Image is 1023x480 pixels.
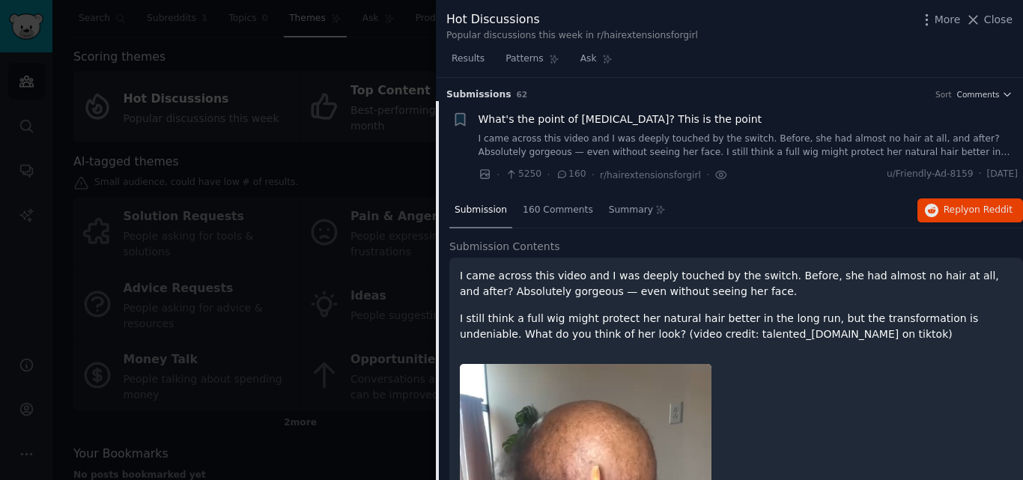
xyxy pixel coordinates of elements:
[965,12,1013,28] button: Close
[979,168,982,181] span: ·
[887,168,974,181] span: u/Friendly-Ad-8159
[957,89,1000,100] span: Comments
[446,88,511,102] span: Submission s
[591,167,594,183] span: ·
[580,52,597,66] span: Ask
[506,52,543,66] span: Patterns
[547,167,550,183] span: ·
[500,47,564,78] a: Patterns
[517,90,528,99] span: 62
[505,168,541,181] span: 5250
[449,239,560,255] span: Submission Contents
[446,47,490,78] a: Results
[446,29,698,43] div: Popular discussions this week in r/hairextensionsforgirl
[957,89,1013,100] button: Comments
[446,10,698,29] div: Hot Discussions
[917,198,1023,222] button: Replyon Reddit
[969,204,1013,215] span: on Reddit
[479,112,762,127] a: What's the point of [MEDICAL_DATA]? This is the point
[600,170,701,180] span: r/hairextensionsforgirl
[935,12,961,28] span: More
[987,168,1018,181] span: [DATE]
[984,12,1013,28] span: Close
[479,133,1019,159] a: I came across this video and I was deeply touched by the switch. Before, she had almost no hair a...
[935,89,952,100] div: Sort
[455,204,507,217] span: Submission
[523,204,593,217] span: 160 Comments
[706,167,709,183] span: ·
[556,168,586,181] span: 160
[497,167,500,183] span: ·
[452,52,485,66] span: Results
[460,268,1013,300] p: I came across this video and I was deeply touched by the switch. Before, she had almost no hair a...
[919,12,961,28] button: More
[609,204,653,217] span: Summary
[460,311,1013,342] p: I still think a full wig might protect her natural hair better in the long run, but the transform...
[944,204,1013,217] span: Reply
[575,47,618,78] a: Ask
